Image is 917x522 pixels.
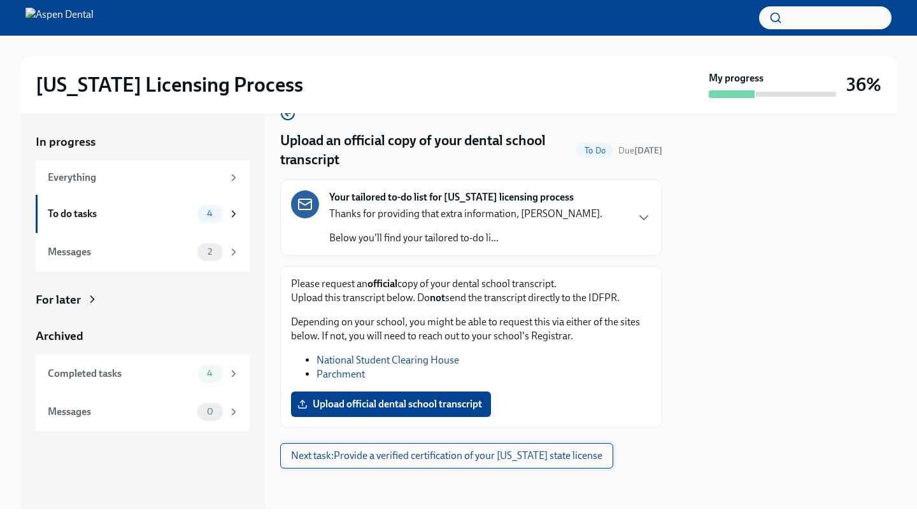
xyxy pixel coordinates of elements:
a: Completed tasks4 [36,355,250,393]
strong: [DATE] [634,145,662,156]
a: Everything [36,160,250,195]
div: Messages [48,245,192,259]
h4: Upload an official copy of your dental school transcript [280,131,572,169]
div: To do tasks [48,207,192,221]
a: Archived [36,328,250,344]
strong: My progress [709,71,764,85]
div: Everything [48,171,223,185]
p: Below you'll find your tailored to-do li... [329,231,602,245]
a: To do tasks4 [36,195,250,233]
span: Due [618,145,662,156]
img: Aspen Dental [25,8,94,28]
strong: official [367,278,397,290]
div: Completed tasks [48,367,192,381]
a: Messages0 [36,393,250,431]
a: Parchment [316,368,365,380]
h3: 36% [846,73,881,96]
div: Messages [48,405,192,419]
button: Next task:Provide a verified certification of your [US_STATE] state license [280,443,613,469]
div: For later [36,292,81,308]
span: October 16th, 2025 10:00 [618,145,662,157]
span: 2 [200,247,220,257]
p: Depending on your school, you might be able to request this via either of the sites below. If not... [291,315,651,343]
span: 4 [199,209,220,218]
h2: [US_STATE] Licensing Process [36,72,303,97]
p: Thanks for providing that extra information, [PERSON_NAME]. [329,207,602,221]
a: For later [36,292,250,308]
label: Upload official dental school transcript [291,391,491,417]
p: Please request an copy of your dental school transcript. Upload this transcript below. Do send th... [291,277,651,305]
strong: Your tailored to-do list for [US_STATE] licensing process [329,190,574,204]
a: National Student Clearing House [316,354,459,366]
span: Upload official dental school transcript [300,398,482,411]
a: In progress [36,134,250,150]
span: Next task : Provide a verified certification of your [US_STATE] state license [291,449,602,462]
span: 0 [199,407,221,416]
span: 4 [199,369,220,378]
strong: not [430,292,445,304]
span: To Do [577,146,613,155]
a: Messages2 [36,233,250,271]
